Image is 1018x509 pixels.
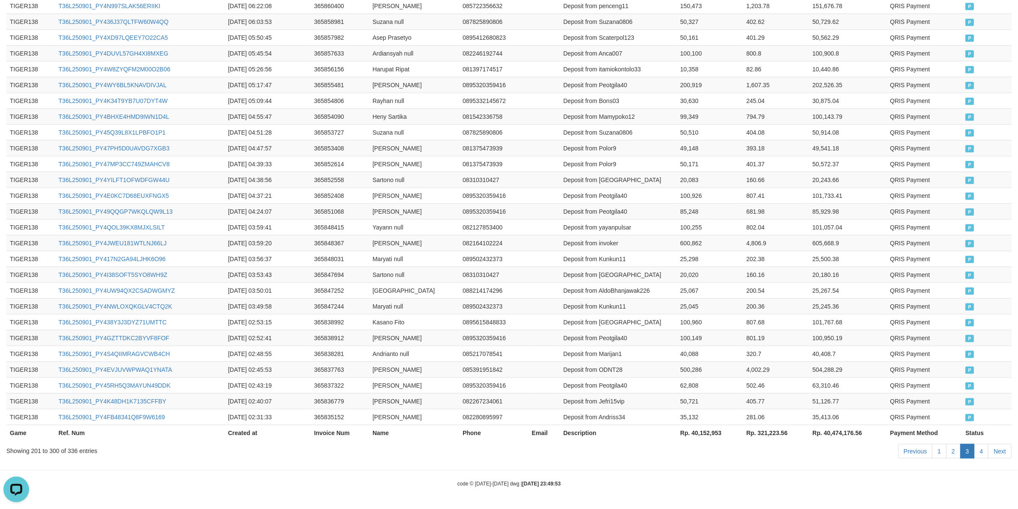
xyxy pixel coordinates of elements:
[59,3,160,9] a: T36L250901_PY4N997SLAK56ERIIKI
[809,346,887,362] td: 40,408.7
[965,319,974,327] span: PAID
[6,298,55,314] td: TIGER138
[677,362,743,377] td: 500,286
[459,140,528,156] td: 081375473939
[224,219,310,235] td: [DATE] 03:59:41
[224,346,310,362] td: [DATE] 02:48:55
[809,330,887,346] td: 100,950.19
[224,61,310,77] td: [DATE] 05:26:56
[459,346,528,362] td: 085217078541
[59,319,167,326] a: T36L250901_PY438Y3J3DYZ71UMTTC
[459,267,528,282] td: 08310310427
[6,93,55,109] td: TIGER138
[311,140,369,156] td: 365853408
[459,77,528,93] td: 0895320359416
[743,235,809,251] td: 4,806.9
[743,251,809,267] td: 202.38
[809,45,887,61] td: 100,900.8
[311,45,369,61] td: 365857633
[59,177,170,183] a: T36L250901_PY4YILFT1OFWDFGW44U
[965,66,974,74] span: PAID
[369,45,459,61] td: Ardiansyah null
[369,156,459,172] td: [PERSON_NAME]
[809,140,887,156] td: 49,541.18
[369,124,459,140] td: Suzana null
[887,77,962,93] td: QRIS Payment
[560,314,677,330] td: Deposit from [GEOGRAPHIC_DATA]
[6,251,55,267] td: TIGER138
[6,172,55,188] td: TIGER138
[59,335,169,341] a: T36L250901_PY4GZTTDKC2BYVF8FOF
[59,414,165,421] a: T36L250901_PY4FB48341Q8F9W6169
[369,172,459,188] td: Sartono null
[224,267,310,282] td: [DATE] 03:53:43
[459,282,528,298] td: 088214174296
[677,109,743,124] td: 99,349
[459,298,528,314] td: 089502432373
[560,251,677,267] td: Deposit from Kunkun11
[59,145,170,152] a: T36L250901_PY47PH5D0UAVDG7XGB3
[677,93,743,109] td: 30,630
[809,362,887,377] td: 504,288.29
[224,124,310,140] td: [DATE] 04:51:28
[369,203,459,219] td: [PERSON_NAME]
[311,330,369,346] td: 365838912
[887,235,962,251] td: QRIS Payment
[224,140,310,156] td: [DATE] 04:47:57
[965,240,974,247] span: PAID
[59,350,170,357] a: T36L250901_PY4S4QIIMRAGVCWB4CH
[965,288,974,295] span: PAID
[3,3,29,29] button: Open LiveChat chat widget
[59,97,168,104] a: T36L250901_PY4K34T9YB7U07DYT4W
[965,272,974,279] span: PAID
[369,346,459,362] td: Andrianto null
[369,362,459,377] td: [PERSON_NAME]
[6,156,55,172] td: TIGER138
[224,109,310,124] td: [DATE] 04:55:47
[459,156,528,172] td: 081375473939
[677,298,743,314] td: 25,045
[887,172,962,188] td: QRIS Payment
[887,251,962,267] td: QRIS Payment
[809,219,887,235] td: 101,057.04
[887,29,962,45] td: QRIS Payment
[369,267,459,282] td: Sartono null
[560,330,677,346] td: Deposit from Peotgila40
[743,140,809,156] td: 393.18
[887,346,962,362] td: QRIS Payment
[809,93,887,109] td: 30,875.04
[743,346,809,362] td: 320.7
[459,314,528,330] td: 0895615848833
[311,61,369,77] td: 365856156
[59,398,166,405] a: T36L250901_PY4K48DH1K7135CFFBY
[965,161,974,168] span: PAID
[988,444,1012,459] a: Next
[6,362,55,377] td: TIGER138
[459,330,528,346] td: 0895320359416
[59,82,167,88] a: T36L250901_PY4WY6BL5KNAVDIVJAL
[743,172,809,188] td: 160.66
[59,382,171,389] a: T36L250901_PY45RH5Q3MAYUN49DDK
[59,303,172,310] a: T36L250901_PY4NWLOXQKGLV4CTQ2K
[677,45,743,61] td: 100,100
[6,61,55,77] td: TIGER138
[311,203,369,219] td: 365851068
[965,224,974,232] span: PAID
[887,156,962,172] td: QRIS Payment
[809,282,887,298] td: 25,267.54
[887,124,962,140] td: QRIS Payment
[965,209,974,216] span: PAID
[677,330,743,346] td: 100,149
[960,444,975,459] a: 3
[560,298,677,314] td: Deposit from Kunkun11
[965,145,974,153] span: PAID
[224,45,310,61] td: [DATE] 05:45:54
[677,14,743,29] td: 50,327
[965,129,974,137] span: PAID
[6,203,55,219] td: TIGER138
[6,219,55,235] td: TIGER138
[887,219,962,235] td: QRIS Payment
[743,330,809,346] td: 801.19
[311,77,369,93] td: 365855481
[677,251,743,267] td: 25,298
